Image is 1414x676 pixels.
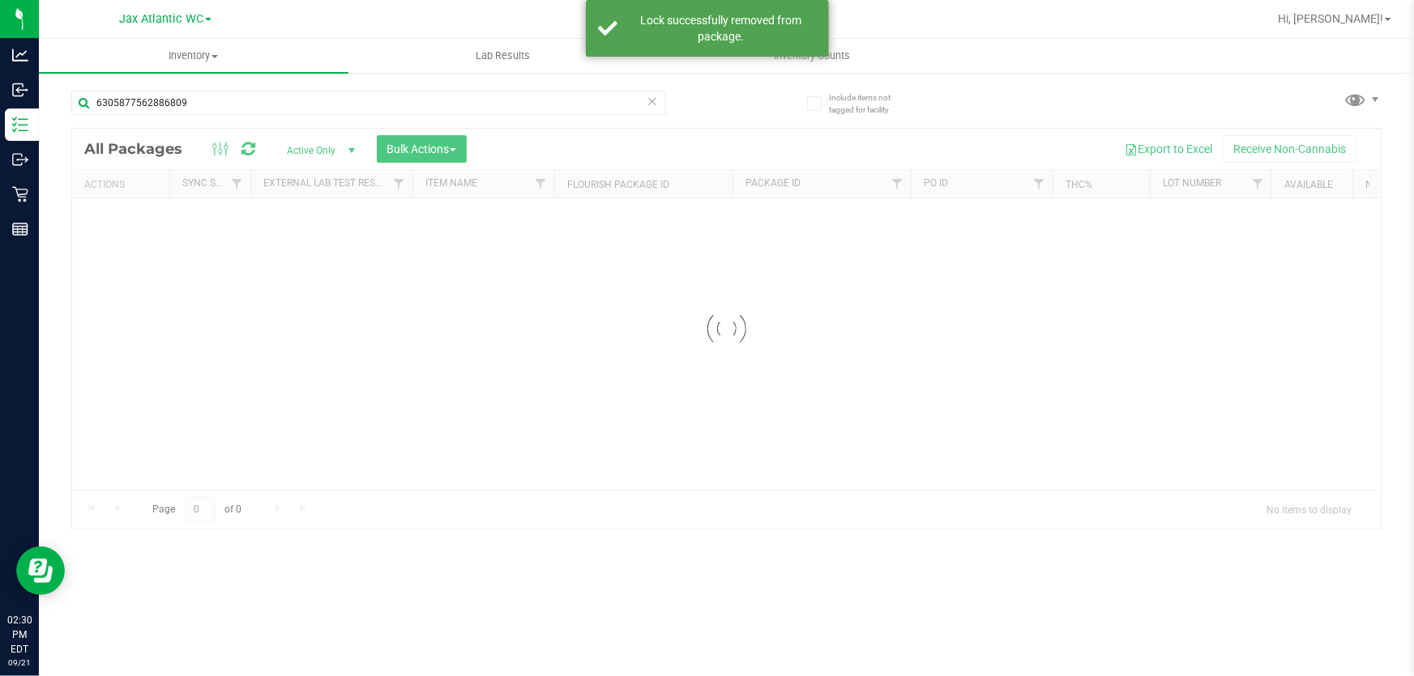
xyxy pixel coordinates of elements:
[829,91,910,116] span: Include items not tagged for facility
[39,49,348,63] span: Inventory
[7,613,32,657] p: 02:30 PM EDT
[7,657,32,669] p: 09/21
[12,186,28,202] inline-svg: Retail
[39,39,348,73] a: Inventory
[454,49,552,63] span: Lab Results
[626,12,817,45] div: Lock successfully removed from package.
[647,91,658,112] span: Clear
[1278,12,1383,25] span: Hi, [PERSON_NAME]!
[348,39,658,73] a: Lab Results
[16,546,65,595] iframe: Resource center
[12,117,28,133] inline-svg: Inventory
[12,82,28,98] inline-svg: Inbound
[12,47,28,63] inline-svg: Analytics
[71,91,666,115] input: Search Package ID, Item Name, SKU, Lot or Part Number...
[119,12,203,26] span: Jax Atlantic WC
[12,151,28,168] inline-svg: Outbound
[12,221,28,237] inline-svg: Reports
